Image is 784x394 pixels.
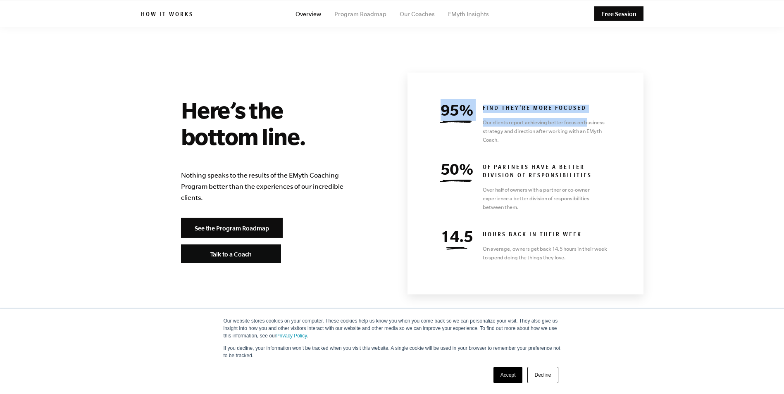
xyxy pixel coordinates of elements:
[210,251,252,258] span: Talk to a Coach
[483,244,611,262] p: On average, owners get back 14.5 hours in their week to spend doing the things they love.
[441,160,473,178] span: 50%
[483,105,611,113] h6: find they're more focused
[483,164,611,180] h6: OF PARTNERS HAVE A BETTER DIVISION OF RESPONSIBILITIES
[441,101,473,119] span: 95%
[483,118,611,144] p: Our clients report achieving better focus on business strategy and direction after working with a...
[181,170,355,203] p: Nothing speaks to the results of the EMyth Coaching Program better than the experiences of our in...
[224,317,561,339] p: Our website stores cookies on your computer. These cookies help us know you when you come back so...
[276,333,307,339] a: Privacy Policy
[493,367,523,383] a: Accept
[483,185,611,211] p: Over half of owners with a partner or co-owner experience a better division of responsibilities b...
[527,367,558,383] a: Decline
[594,7,643,21] a: Free Session
[483,231,611,240] h6: HOURS BACK IN THEIR WEEK
[181,96,355,149] h2: Here’s the bottom line.
[334,11,386,17] a: Program Roadmap
[295,11,321,17] a: Overview
[181,244,281,263] a: Talk to a Coach
[400,11,435,17] a: Our Coaches
[141,11,193,19] h6: How it works
[181,218,283,238] a: See the Program Roadmap
[224,344,561,359] p: If you decline, your information won’t be tracked when you visit this website. A single cookie wi...
[441,228,473,245] span: 14.5
[448,11,489,17] a: EMyth Insights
